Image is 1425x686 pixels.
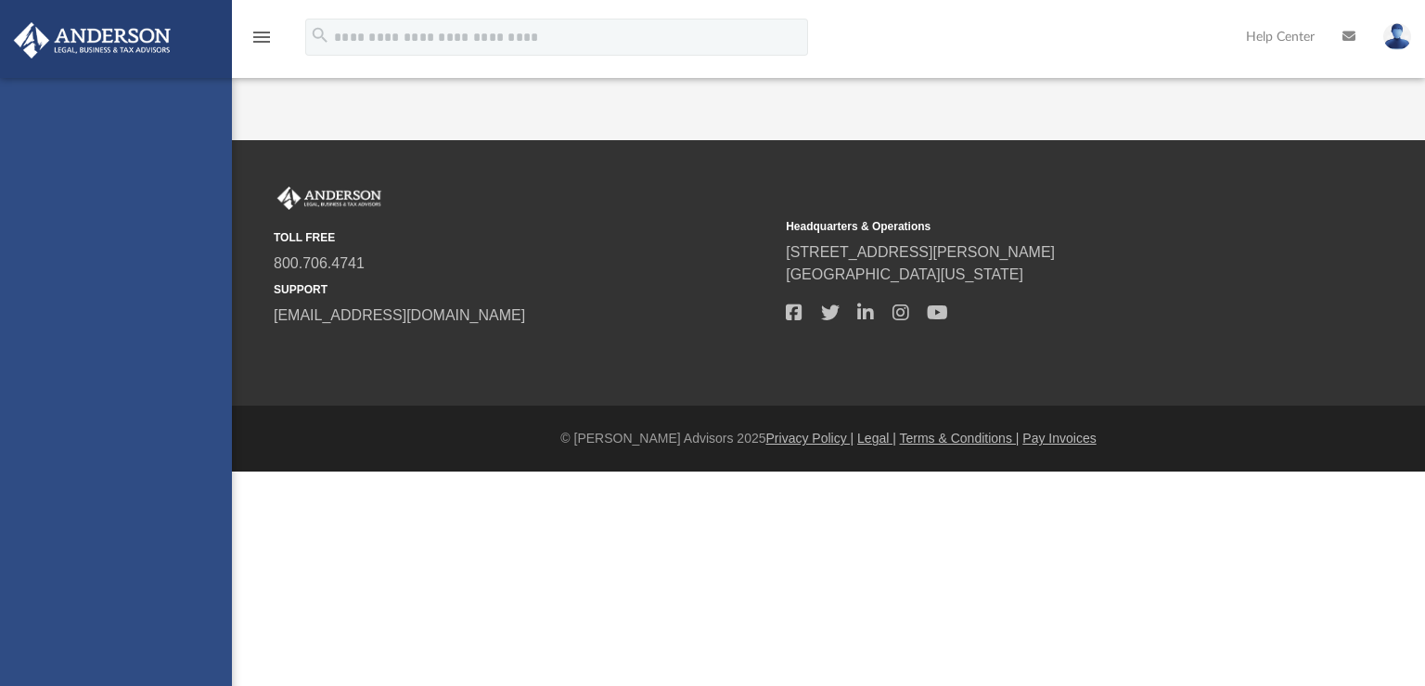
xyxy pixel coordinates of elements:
[900,431,1020,446] a: Terms & Conditions |
[766,431,854,446] a: Privacy Policy |
[857,431,896,446] a: Legal |
[786,244,1055,260] a: [STREET_ADDRESS][PERSON_NAME]
[8,22,176,58] img: Anderson Advisors Platinum Portal
[274,229,773,246] small: TOLL FREE
[274,187,385,211] img: Anderson Advisors Platinum Portal
[1383,23,1411,50] img: User Pic
[786,266,1023,282] a: [GEOGRAPHIC_DATA][US_STATE]
[250,35,273,48] a: menu
[250,26,273,48] i: menu
[232,429,1425,448] div: © [PERSON_NAME] Advisors 2025
[274,255,365,271] a: 800.706.4741
[310,25,330,45] i: search
[786,218,1285,235] small: Headquarters & Operations
[1022,431,1096,446] a: Pay Invoices
[274,281,773,298] small: SUPPORT
[274,307,525,323] a: [EMAIL_ADDRESS][DOMAIN_NAME]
